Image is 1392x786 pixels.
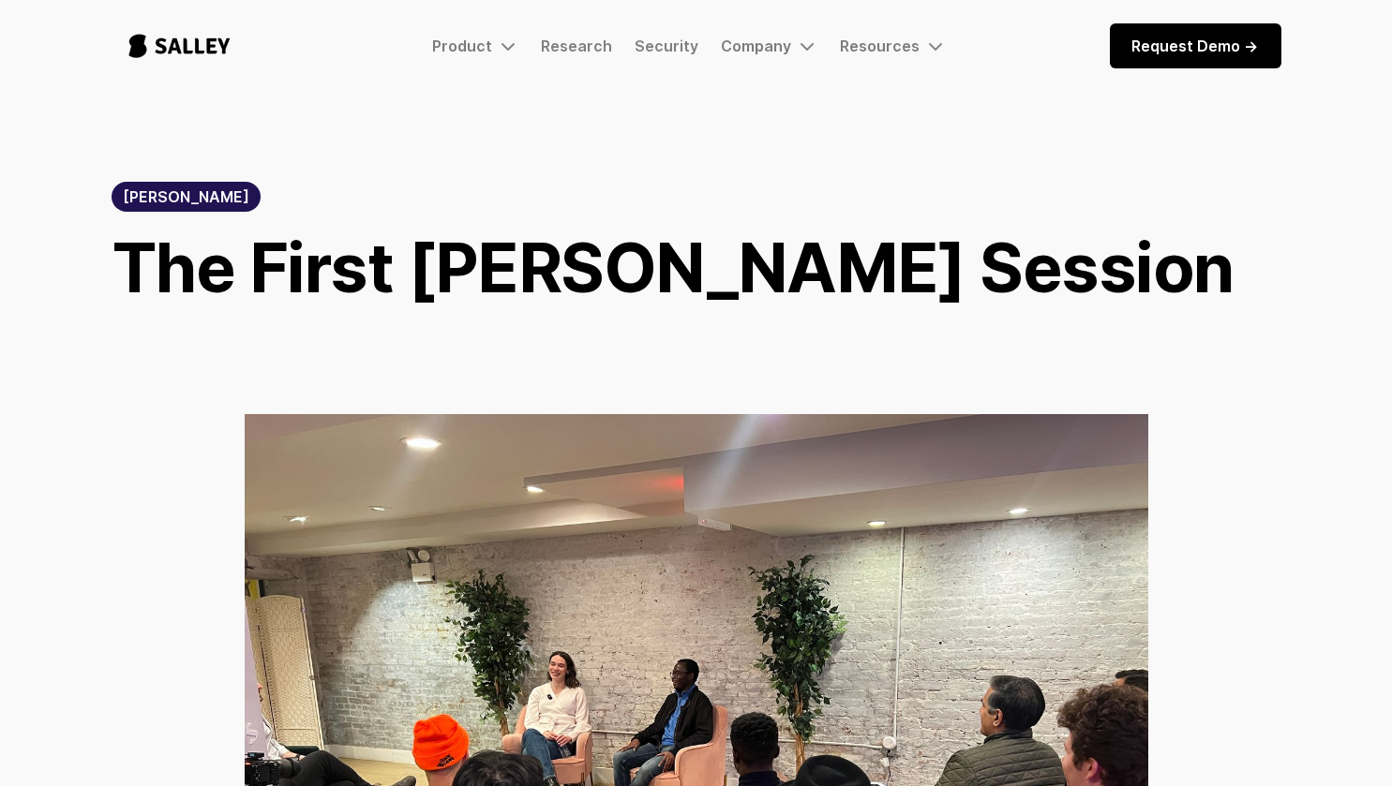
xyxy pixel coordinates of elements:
a: home [112,15,247,77]
div: Company [722,35,818,57]
div: Resources [841,37,921,55]
a: [PERSON_NAME] [112,182,261,212]
a: Security [636,37,699,55]
a: Research [542,37,613,55]
div: Product [433,37,493,55]
div: Product [433,35,519,57]
div: Company [722,37,792,55]
a: Request Demo -> [1110,23,1281,68]
div: [PERSON_NAME] [123,185,249,208]
h1: The First [PERSON_NAME] Session [112,234,1234,302]
div: Resources [841,35,947,57]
